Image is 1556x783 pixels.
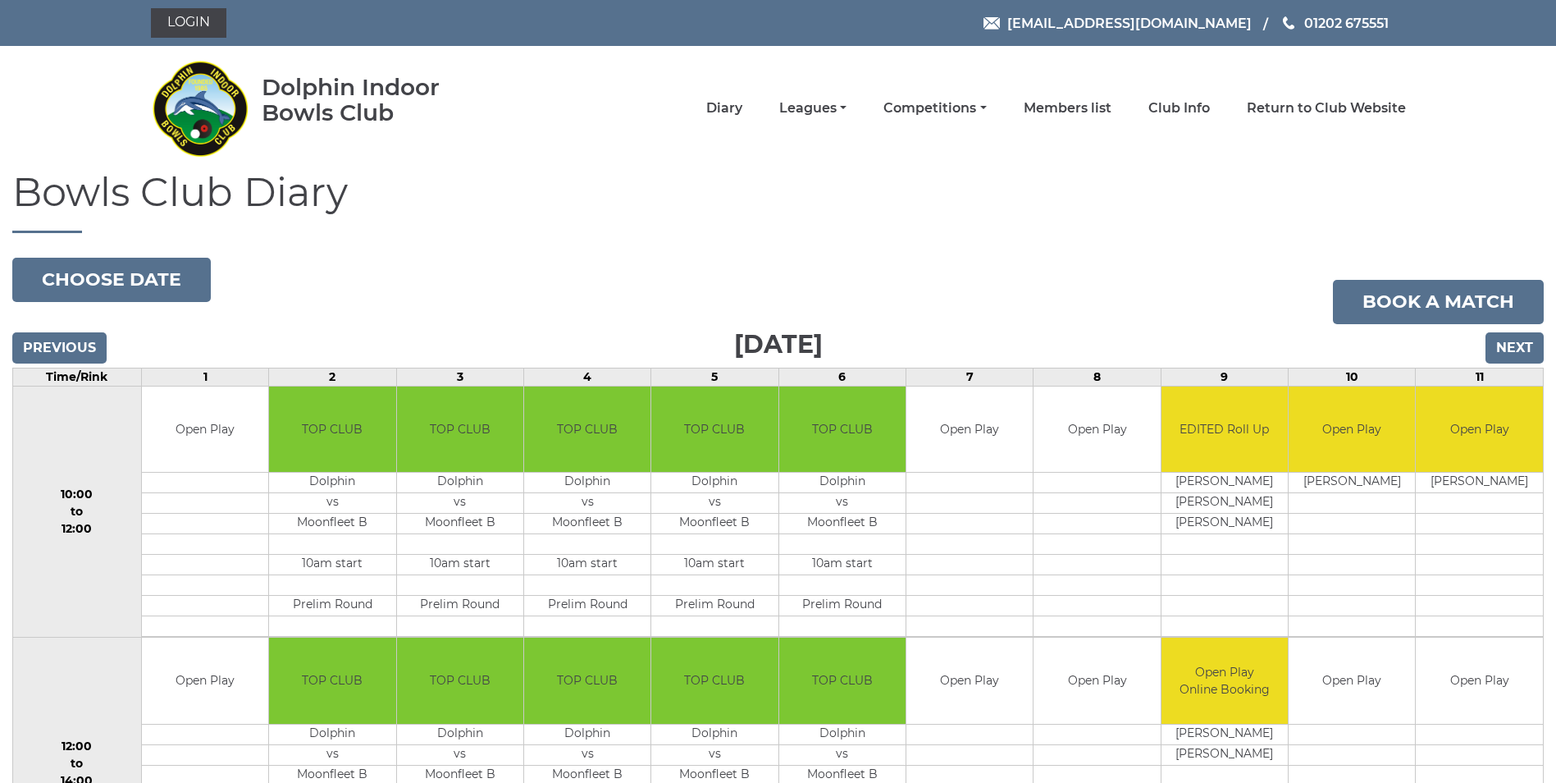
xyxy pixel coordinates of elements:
td: [PERSON_NAME] [1161,473,1288,493]
td: Dolphin [524,724,650,744]
td: Prelim Round [779,596,906,616]
td: Prelim Round [397,596,523,616]
td: 10am start [269,555,395,575]
td: Dolphin [651,473,778,493]
td: Open Play [1289,387,1415,473]
td: Dolphin [397,473,523,493]
td: [PERSON_NAME] [1161,724,1288,744]
a: Return to Club Website [1247,99,1406,117]
a: Competitions [883,99,986,117]
h1: Bowls Club Diary [12,171,1544,233]
button: Choose date [12,258,211,302]
td: TOP CLUB [397,387,523,473]
td: TOP CLUB [779,638,906,724]
td: vs [779,744,906,765]
span: [EMAIL_ADDRESS][DOMAIN_NAME] [1007,15,1252,30]
td: Prelim Round [269,596,395,616]
td: Open Play [1416,387,1543,473]
td: Dolphin [269,473,395,493]
span: 01202 675551 [1304,15,1389,30]
td: TOP CLUB [524,387,650,473]
td: vs [524,744,650,765]
a: Phone us 01202 675551 [1280,13,1389,34]
a: Club Info [1148,99,1210,117]
div: Dolphin Indoor Bowls Club [262,75,492,126]
td: Dolphin [779,724,906,744]
td: TOP CLUB [397,638,523,724]
td: vs [651,493,778,514]
a: Diary [706,99,742,117]
td: [PERSON_NAME] [1289,473,1415,493]
img: Dolphin Indoor Bowls Club [151,51,249,166]
td: 10am start [779,555,906,575]
td: Moonfleet B [524,514,650,534]
td: Open Play [1416,638,1543,724]
td: Time/Rink [13,368,142,386]
td: Dolphin [397,724,523,744]
a: Email [EMAIL_ADDRESS][DOMAIN_NAME] [983,13,1252,34]
td: 9 [1161,368,1288,386]
td: vs [397,744,523,765]
td: vs [779,493,906,514]
td: Open Play [142,638,268,724]
td: Open Play [906,638,1033,724]
td: Moonfleet B [397,514,523,534]
td: [PERSON_NAME] [1416,473,1543,493]
a: Login [151,8,226,38]
td: Dolphin [524,473,650,493]
td: Moonfleet B [779,514,906,534]
td: TOP CLUB [651,387,778,473]
img: Email [983,17,1000,30]
td: TOP CLUB [651,638,778,724]
td: vs [524,493,650,514]
td: Open Play [142,387,268,473]
td: 1 [141,368,268,386]
td: [PERSON_NAME] [1161,744,1288,765]
td: Open Play Online Booking [1161,638,1288,724]
input: Previous [12,332,107,364]
td: 10am start [524,555,650,575]
td: 3 [396,368,523,386]
td: 10:00 to 12:00 [13,386,142,638]
td: Open Play [906,387,1033,473]
td: Open Play [1289,638,1415,724]
td: 11 [1416,368,1544,386]
td: [PERSON_NAME] [1161,514,1288,534]
td: Moonfleet B [651,514,778,534]
td: TOP CLUB [269,638,395,724]
td: 7 [906,368,1034,386]
td: TOP CLUB [779,387,906,473]
img: Phone us [1283,16,1294,30]
a: Book a match [1333,280,1544,324]
td: 6 [778,368,906,386]
td: TOP CLUB [269,387,395,473]
td: 10am start [651,555,778,575]
td: Prelim Round [651,596,778,616]
td: 4 [523,368,650,386]
td: EDITED Roll Up [1161,387,1288,473]
td: Dolphin [269,724,395,744]
td: vs [651,744,778,765]
td: 5 [651,368,778,386]
td: Open Play [1034,638,1160,724]
td: Prelim Round [524,596,650,616]
td: vs [269,493,395,514]
td: [PERSON_NAME] [1161,493,1288,514]
td: vs [397,493,523,514]
td: 8 [1034,368,1161,386]
td: Dolphin [779,473,906,493]
td: vs [269,744,395,765]
a: Members list [1024,99,1111,117]
td: TOP CLUB [524,638,650,724]
td: 10 [1289,368,1416,386]
td: 10am start [397,555,523,575]
input: Next [1485,332,1544,364]
td: Open Play [1034,387,1160,473]
a: Leagues [779,99,846,117]
td: Moonfleet B [269,514,395,534]
td: Dolphin [651,724,778,744]
td: 2 [269,368,396,386]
